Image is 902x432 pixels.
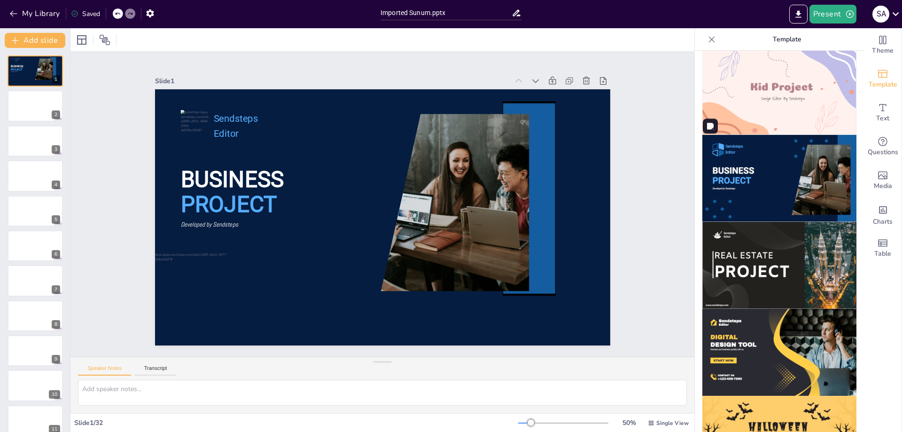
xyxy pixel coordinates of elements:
button: Export to PowerPoint [789,5,808,24]
div: 6 [52,250,60,259]
div: 50 % [618,418,640,427]
img: thumb-9.png [702,48,856,135]
input: Insert title [381,6,512,20]
button: Speaker Notes [78,365,131,376]
div: 10 [8,370,63,401]
div: Change the overall theme [864,28,902,62]
button: Add slide [5,33,65,48]
span: Media [874,181,892,191]
div: Layout [74,32,89,47]
span: Editor [15,60,18,62]
span: Template [869,79,897,90]
div: 8 [52,320,60,329]
div: Add text boxes [864,96,902,130]
span: Single View [656,419,689,427]
div: 5 [8,196,63,227]
span: PROJECT [182,149,282,196]
div: Slide 1 [185,32,532,114]
span: PROJECT [11,68,23,71]
div: Slide 1 / 32 [74,418,518,427]
div: 9 [52,355,60,363]
div: 3 [52,145,60,154]
div: 10 [49,390,60,399]
img: thumb-12.png [702,309,856,396]
span: Developed by Sendsteps [180,178,238,198]
div: 7 [52,285,60,294]
span: Text [876,113,889,124]
span: BUSINESS [187,125,294,173]
span: Questions [868,147,898,157]
div: 1 [52,75,60,84]
div: Get real-time input from your audience [864,130,902,164]
div: Add images, graphics, shapes or video [864,164,902,197]
span: Table [874,249,891,259]
div: 5 [52,215,60,224]
span: Position [99,34,110,46]
span: Sendsteps [234,80,280,100]
span: Sendsteps [15,58,20,60]
div: 8 [8,300,63,331]
button: My Library [7,6,64,21]
p: Template [719,28,855,51]
div: S A [872,6,889,23]
span: Theme [872,46,894,56]
span: Developed by Sendsteps [11,71,18,72]
div: 2 [52,110,60,119]
div: 3 [8,126,63,157]
div: Saved [71,9,100,18]
button: Present [809,5,856,24]
div: Add a table [864,231,902,265]
div: 4 [8,160,63,191]
button: Transcript [135,365,177,376]
div: 6 [8,230,63,261]
span: Editor [231,94,257,110]
div: 2 [8,90,63,121]
div: Add ready made slides [864,62,902,96]
div: 9 [8,335,63,366]
div: 7 [8,265,63,296]
div: 1 [8,55,63,86]
button: S A [872,5,889,24]
span: BUSINESS [11,65,23,68]
img: thumb-10.png [702,135,856,222]
div: Add charts and graphs [864,197,902,231]
span: Charts [873,217,893,227]
img: thumb-11.png [702,222,856,309]
div: 4 [52,181,60,189]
